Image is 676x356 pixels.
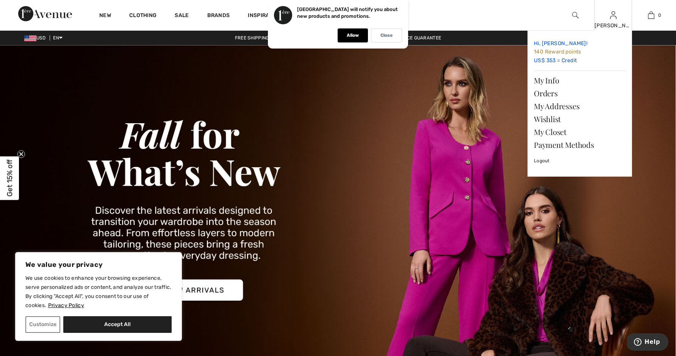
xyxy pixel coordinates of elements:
[572,11,579,20] img: search the website
[207,12,230,20] a: Brands
[297,6,398,19] p: [GEOGRAPHIC_DATA] will notify you about new products and promotions.
[229,35,325,41] a: Free shipping on orders over $99
[15,252,182,341] div: We value your privacy
[25,274,172,310] p: We use cookies to enhance your browsing experience, serve personalized ads or content, and analyz...
[648,11,654,20] img: My Bag
[248,12,282,20] span: Inspiration
[534,151,626,170] a: Logout
[374,35,448,41] a: Lowest Price Guarantee
[25,260,172,269] p: We value your privacy
[595,22,632,30] div: [PERSON_NAME]
[48,302,84,309] a: Privacy Policy
[610,11,617,19] a: Sign In
[534,100,626,113] a: My Addresses
[175,12,189,20] a: Sale
[99,12,111,20] a: New
[534,40,587,47] span: Hi, [PERSON_NAME]!
[534,138,626,151] a: Payment Methods
[347,33,359,38] p: Allow
[24,35,36,41] img: US Dollar
[658,12,661,19] span: 0
[24,35,49,41] span: USD
[627,333,668,352] iframe: Opens a widget where you can find more information
[610,11,617,20] img: My Info
[534,87,626,100] a: Orders
[534,74,626,87] a: My Info
[534,37,626,67] a: Hi, [PERSON_NAME]! 140 Reward pointsUS$ 353 = Credit
[632,11,670,20] a: 0
[25,316,60,333] button: Customize
[380,33,393,38] p: Close
[5,160,14,197] span: Get 15% off
[534,113,626,125] a: Wishlist
[53,35,63,41] span: EN
[129,12,156,20] a: Clothing
[17,150,25,158] button: Close teaser
[534,49,581,55] span: 140 Reward points
[534,125,626,138] a: My Closet
[18,6,72,21] img: 1ère Avenue
[63,316,172,333] button: Accept All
